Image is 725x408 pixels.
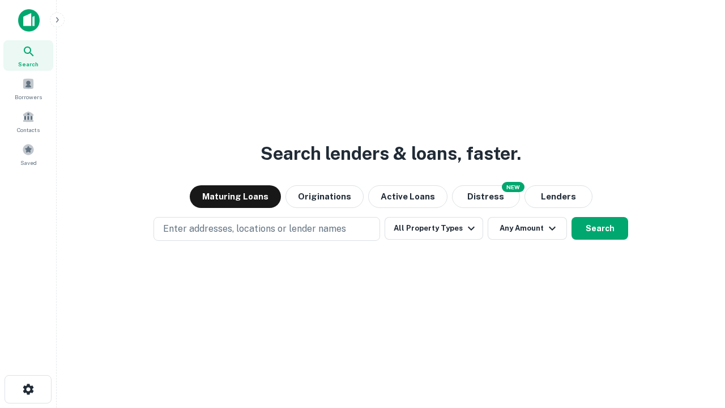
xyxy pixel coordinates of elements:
[17,125,40,134] span: Contacts
[3,40,53,71] a: Search
[163,222,346,236] p: Enter addresses, locations or lender names
[368,185,447,208] button: Active Loans
[488,217,567,240] button: Any Amount
[452,185,520,208] button: Search distressed loans with lien and other non-mortgage details.
[502,182,524,192] div: NEW
[3,106,53,137] a: Contacts
[285,185,364,208] button: Originations
[153,217,380,241] button: Enter addresses, locations or lender names
[3,139,53,169] a: Saved
[190,185,281,208] button: Maturing Loans
[385,217,483,240] button: All Property Types
[18,9,40,32] img: capitalize-icon.png
[524,185,592,208] button: Lenders
[18,59,39,69] span: Search
[20,158,37,167] span: Saved
[3,73,53,104] a: Borrowers
[15,92,42,101] span: Borrowers
[572,217,628,240] button: Search
[668,317,725,372] iframe: Chat Widget
[261,140,521,167] h3: Search lenders & loans, faster.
